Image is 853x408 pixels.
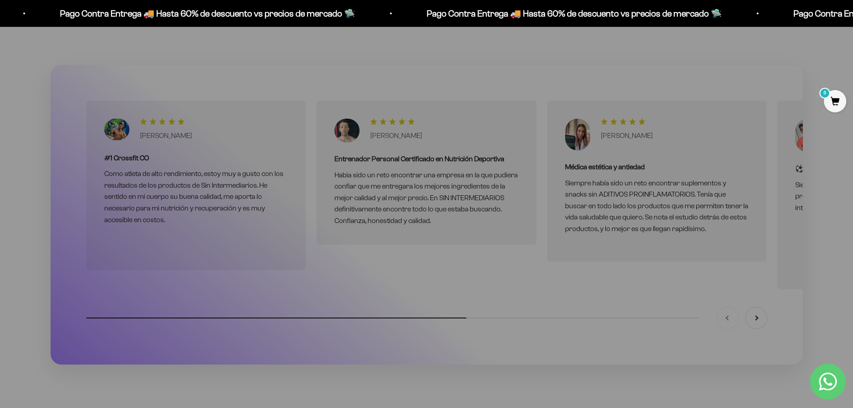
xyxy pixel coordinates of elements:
p: Médica estética y antiedad [565,161,749,173]
p: Pago Contra Entrega 🚚 Hasta 60% de descuento vs precios de mercado 🛸 [60,6,355,21]
a: 0 [824,97,846,107]
p: Habia sido un reto encontrar una empresa en la que pudiera confiar que me entregara los mejores i... [334,169,519,227]
p: Entrenador Personal Certificado en Nutrición Deportiva [334,153,519,165]
p: [PERSON_NAME] [370,130,422,142]
p: Pago Contra Entrega 🚚 Hasta 60% de descuento vs precios de mercado 🛸 [427,6,722,21]
p: [PERSON_NAME] [601,130,653,142]
p: Siempre había sido un reto encontrar suplementos y snacks sin ADITIVOS PROINFLAMATORIOS. Tenía qu... [565,177,749,235]
p: #1 Crossfit CO [104,152,288,164]
p: [PERSON_NAME] [140,130,192,142]
p: Como atleta de alto rendimiento, estoy muy a gusto con los resultados de los productos de Sin Int... [104,168,288,225]
mark: 0 [819,88,830,99]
